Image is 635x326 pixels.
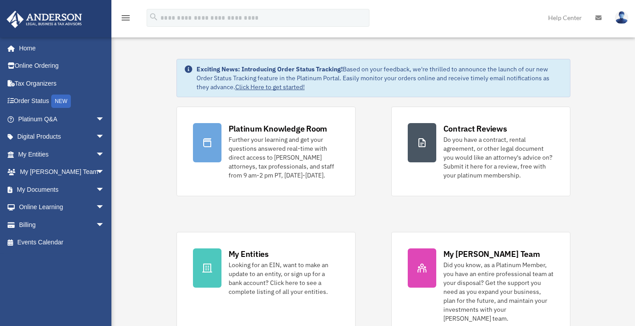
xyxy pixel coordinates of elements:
div: Looking for an EIN, want to make an update to an entity, or sign up for a bank account? Click her... [229,260,339,296]
a: Click Here to get started! [235,83,305,91]
a: Billingarrow_drop_down [6,216,118,234]
a: My [PERSON_NAME] Teamarrow_drop_down [6,163,118,181]
div: My Entities [229,248,269,260]
div: Platinum Knowledge Room [229,123,328,134]
a: Online Learningarrow_drop_down [6,198,118,216]
i: menu [120,12,131,23]
a: My Entitiesarrow_drop_down [6,145,118,163]
div: Further your learning and get your questions answered real-time with direct access to [PERSON_NAM... [229,135,339,180]
a: menu [120,16,131,23]
a: Events Calendar [6,234,118,252]
a: Online Ordering [6,57,118,75]
a: My Documentsarrow_drop_down [6,181,118,198]
div: NEW [51,95,71,108]
a: Order StatusNEW [6,92,118,111]
span: arrow_drop_down [96,198,114,217]
div: Based on your feedback, we're thrilled to announce the launch of our new Order Status Tracking fe... [197,65,563,91]
a: Home [6,39,114,57]
a: Platinum Knowledge Room Further your learning and get your questions answered real-time with dire... [176,107,356,196]
img: Anderson Advisors Platinum Portal [4,11,85,28]
span: arrow_drop_down [96,181,114,199]
a: Platinum Q&Aarrow_drop_down [6,110,118,128]
img: User Pic [615,11,628,24]
a: Contract Reviews Do you have a contract, rental agreement, or other legal document you would like... [391,107,570,196]
div: Did you know, as a Platinum Member, you have an entire professional team at your disposal? Get th... [443,260,554,323]
strong: Exciting News: Introducing Order Status Tracking! [197,65,343,73]
div: Contract Reviews [443,123,507,134]
i: search [149,12,159,22]
span: arrow_drop_down [96,110,114,128]
div: Do you have a contract, rental agreement, or other legal document you would like an attorney's ad... [443,135,554,180]
span: arrow_drop_down [96,128,114,146]
a: Digital Productsarrow_drop_down [6,128,118,146]
span: arrow_drop_down [96,216,114,234]
div: My [PERSON_NAME] Team [443,248,540,260]
a: Tax Organizers [6,74,118,92]
span: arrow_drop_down [96,145,114,164]
span: arrow_drop_down [96,163,114,182]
